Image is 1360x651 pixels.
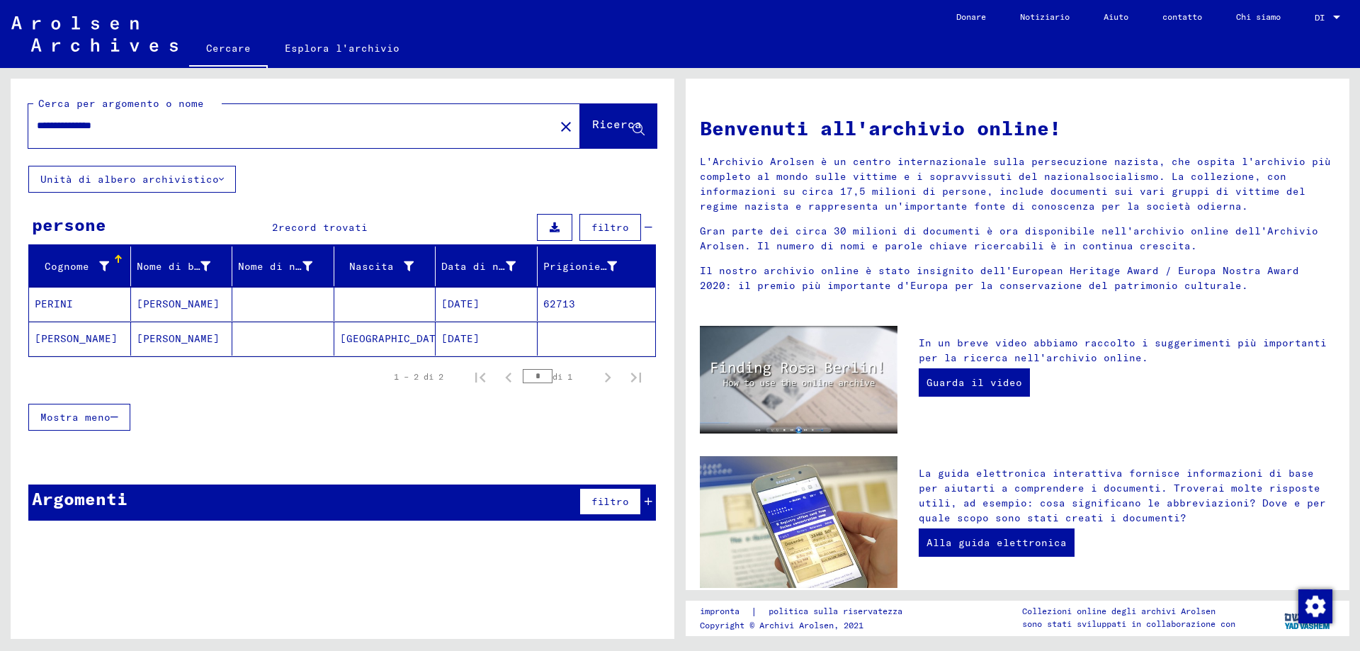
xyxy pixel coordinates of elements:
[29,247,131,286] mat-header-cell: Cognome
[38,97,204,110] font: Cerca per argomento o nome
[700,326,897,434] img: video.jpg
[700,115,1061,140] font: Benvenuti all'archivio online!
[1236,11,1281,22] font: Chi siamo
[137,255,232,278] div: Nome di battesimo
[926,536,1067,549] font: Alla guida elettronica
[580,104,657,148] button: Ricerca
[956,11,986,22] font: Donare
[919,336,1327,364] font: In un breve video abbiamo raccolto i suggerimenti più importanti per la ricerca nell'archivio onl...
[700,620,863,630] font: Copyright © Archivi Arolsen, 2021
[592,117,642,131] font: Ricerca
[137,260,245,273] font: Nome di battesimo
[919,467,1326,524] font: La guida elettronica interattiva fornisce informazioni di base per aiutarti a comprendere i docum...
[45,260,89,273] font: Cognome
[32,488,127,509] font: Argomenti
[28,166,236,193] button: Unità di albero archivistico
[278,221,368,234] font: record trovati
[1022,618,1235,629] font: sono stati sviluppati in collaborazione con
[543,255,639,278] div: Prigioniero n.
[441,298,480,310] font: [DATE]
[466,363,494,391] button: Prima pagina
[1162,11,1202,22] font: contatto
[394,371,443,382] font: 1 – 2 di 2
[1281,600,1334,635] img: yv_logo.png
[340,255,436,278] div: Nascita
[272,221,278,234] font: 2
[238,255,334,278] div: Nome di nascita
[137,332,220,345] font: [PERSON_NAME]
[552,371,572,382] font: di 1
[700,225,1318,252] font: Gran parte dei circa 30 milioni di documenti è ora disponibile nell'archivio online dell'Archivio...
[40,173,219,186] font: Unità di albero archivistico
[334,247,436,286] mat-header-cell: Nascita
[1020,11,1070,22] font: Notiziario
[189,31,268,68] a: Cercare
[552,112,580,140] button: Chiaro
[919,528,1075,557] a: Alla guida elettronica
[436,247,538,286] mat-header-cell: Data di nascita
[700,606,739,616] font: impronta
[591,221,629,234] font: filtro
[579,214,641,241] button: filtro
[1298,589,1332,623] img: Modifica consenso
[1104,11,1128,22] font: Aiuto
[131,247,233,286] mat-header-cell: Nome di battesimo
[594,363,622,391] button: Pagina successiva
[700,155,1331,213] font: L'Archivio Arolsen è un centro internazionale sulla persecuzione nazista, che ospita l'archivio p...
[238,260,334,273] font: Nome di nascita
[340,332,448,345] font: [GEOGRAPHIC_DATA]
[28,404,130,431] button: Mostra meno
[268,31,416,65] a: Esplora l'archivio
[700,264,1299,292] font: Il nostro archivio online è stato insignito dell'European Heritage Award / Europa Nostra Award 20...
[32,214,106,235] font: persone
[137,298,220,310] font: [PERSON_NAME]
[35,298,73,310] font: PERINI
[35,332,118,345] font: [PERSON_NAME]
[1315,12,1325,23] font: DI
[441,332,480,345] font: [DATE]
[441,255,537,278] div: Data di nascita
[769,606,902,616] font: politica sulla riservatezza
[494,363,523,391] button: Pagina precedente
[232,247,334,286] mat-header-cell: Nome di nascita
[11,16,178,52] img: Arolsen_neg.svg
[591,495,629,508] font: filtro
[1022,606,1215,616] font: Collezioni online degli archivi Arolsen
[206,42,251,55] font: Cercare
[557,118,574,135] mat-icon: close
[349,260,394,273] font: Nascita
[441,260,537,273] font: Data di nascita
[40,411,110,424] font: Mostra meno
[757,604,919,619] a: politica sulla riservatezza
[751,605,757,618] font: |
[35,255,130,278] div: Cognome
[285,42,399,55] font: Esplora l'archivio
[543,298,575,310] font: 62713
[622,363,650,391] button: Ultima pagina
[919,368,1030,397] a: Guarda il video
[700,456,897,588] img: eguide.jpg
[579,488,641,515] button: filtro
[700,604,751,619] a: impronta
[543,260,633,273] font: Prigioniero n.
[926,376,1022,389] font: Guarda il video
[538,247,656,286] mat-header-cell: Prigioniero n.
